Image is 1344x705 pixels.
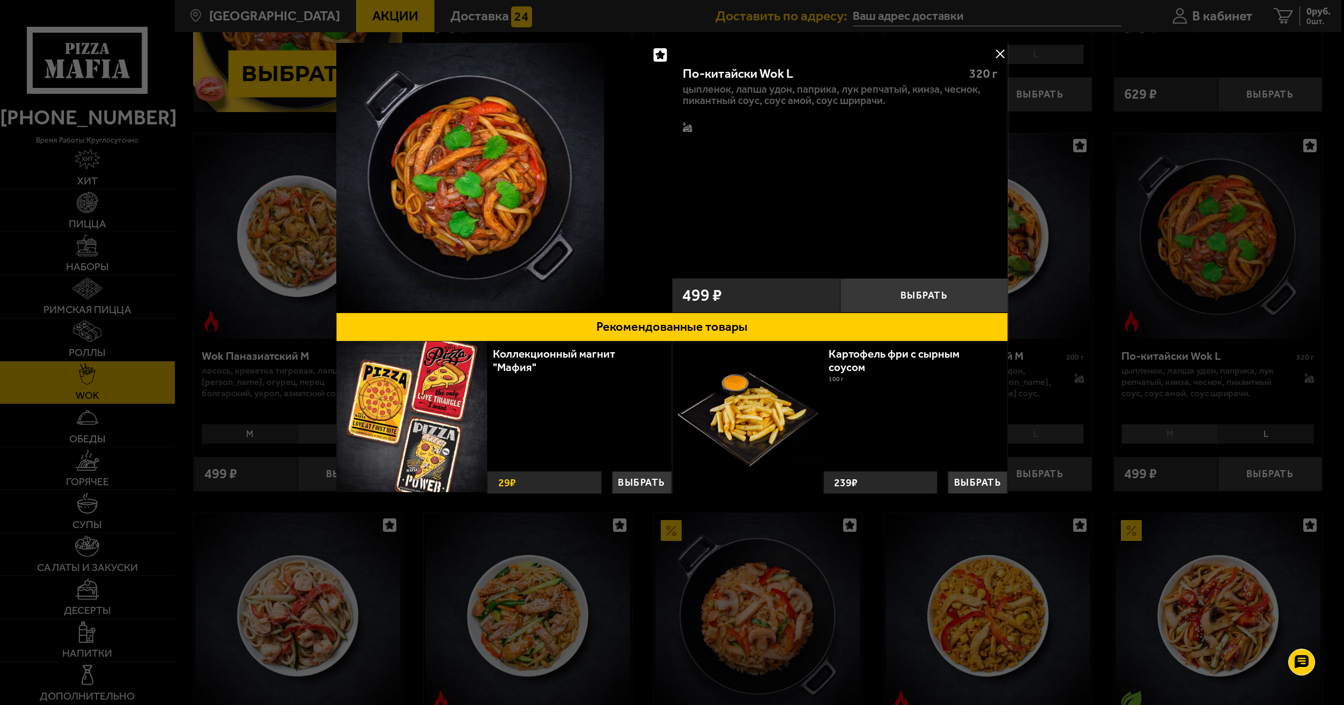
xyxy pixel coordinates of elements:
button: Рекомендованные товары [336,313,1008,342]
strong: 29 ₽ [496,472,519,493]
strong: 239 ₽ [831,472,860,493]
img: По-китайски Wok L [336,43,604,311]
span: 320 г [969,66,998,81]
a: По-китайски Wok L [336,43,673,313]
span: 100 г [829,375,844,383]
span: 499 ₽ [682,287,722,303]
button: Выбрать [948,471,1008,494]
button: Выбрать [612,471,671,494]
div: По-китайски Wok L [683,66,958,81]
p: цыпленок, лапша удон, паприка, лук репчатый, кинза, чеснок, пикантный соус, соус Амой, соус шрирачи. [683,84,998,107]
button: Выбрать [840,278,1008,313]
a: Коллекционный магнит "Мафия" [493,347,615,374]
a: Картофель фри с сырным соусом [829,347,959,374]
